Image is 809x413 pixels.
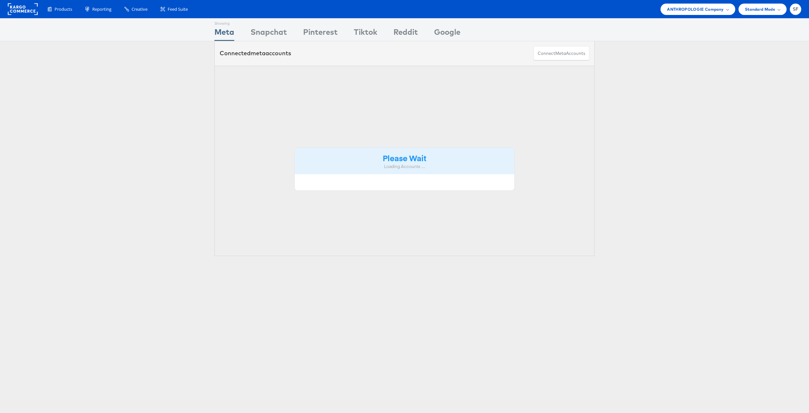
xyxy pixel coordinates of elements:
[250,49,265,57] span: meta
[214,19,234,26] div: Showing
[132,6,148,12] span: Creative
[220,49,291,58] div: Connected accounts
[168,6,188,12] span: Feed Suite
[667,6,724,13] span: ANTHROPOLOGIE Company
[92,6,111,12] span: Reporting
[55,6,72,12] span: Products
[555,50,566,57] span: meta
[393,26,418,41] div: Reddit
[300,163,509,170] div: Loading Accounts ....
[745,6,775,13] span: Standard Mode
[354,26,377,41] div: Tiktok
[793,7,799,11] span: SF
[383,152,426,163] strong: Please Wait
[533,46,589,61] button: ConnectmetaAccounts
[303,26,338,41] div: Pinterest
[250,26,287,41] div: Snapchat
[434,26,460,41] div: Google
[214,26,234,41] div: Meta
